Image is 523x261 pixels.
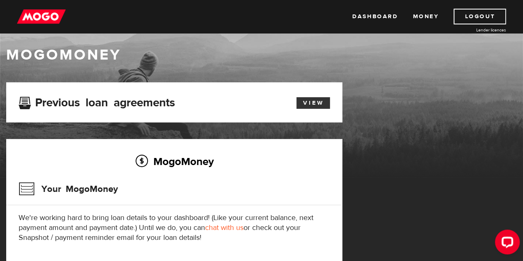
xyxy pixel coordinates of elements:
h3: Your MogoMoney [19,178,118,200]
img: mogo_logo-11ee424be714fa7cbb0f0f49df9e16ec.png [17,9,66,24]
iframe: LiveChat chat widget [488,226,523,261]
a: Dashboard [352,9,398,24]
h1: MogoMoney [6,46,517,64]
a: Lender licences [444,27,506,33]
h2: MogoMoney [19,153,330,170]
h3: Previous loan agreements [19,96,175,107]
p: We're working hard to bring loan details to your dashboard! (Like your current balance, next paym... [19,213,330,243]
a: Logout [454,9,506,24]
a: chat with us [205,223,244,232]
a: Money [413,9,439,24]
a: View [296,97,330,109]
